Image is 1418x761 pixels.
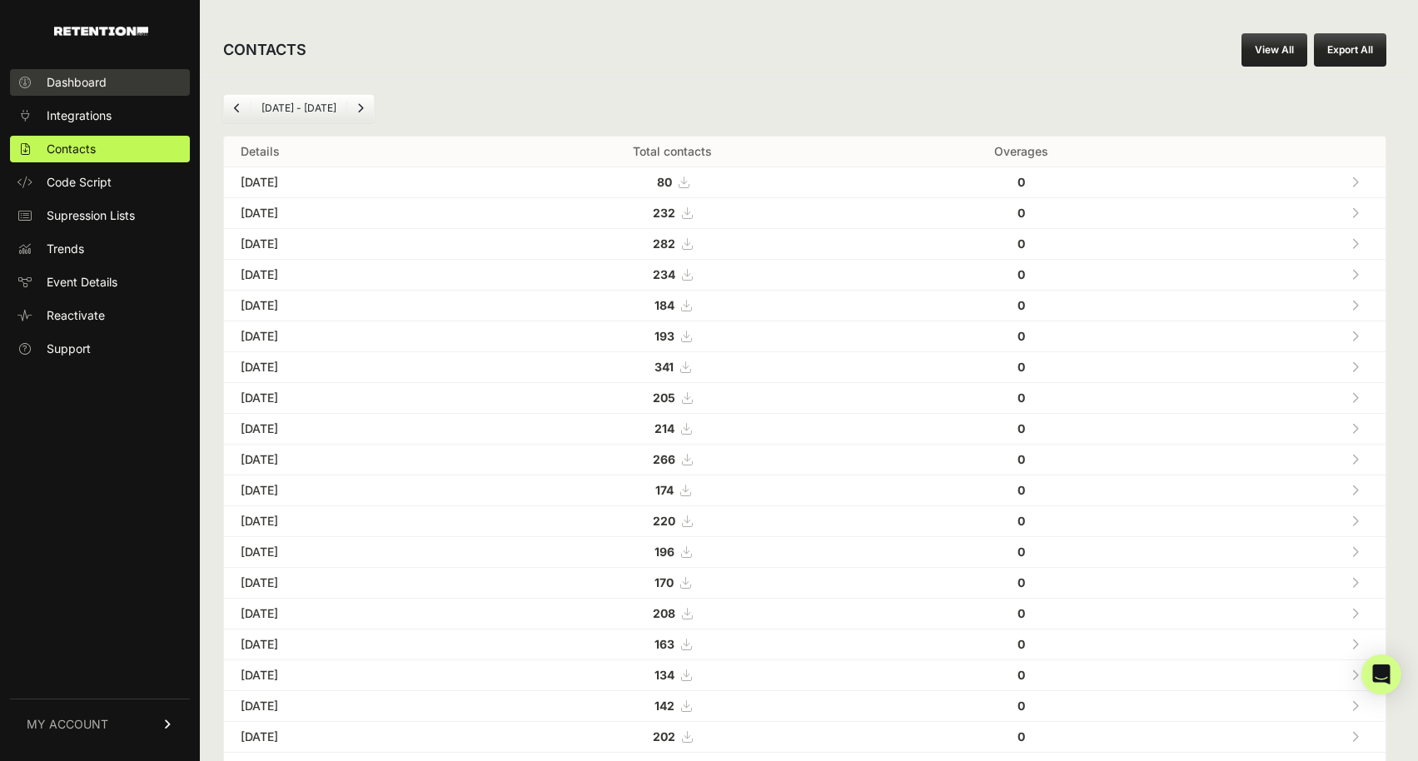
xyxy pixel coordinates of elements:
[1017,729,1025,744] strong: 0
[347,95,374,122] a: Next
[224,321,476,352] td: [DATE]
[653,236,675,251] strong: 282
[654,699,674,713] strong: 142
[654,545,691,559] a: 196
[224,229,476,260] td: [DATE]
[224,660,476,691] td: [DATE]
[224,137,476,167] th: Details
[1017,267,1025,281] strong: 0
[47,241,84,257] span: Trends
[654,421,691,435] a: 214
[1314,33,1386,67] button: Export All
[224,445,476,475] td: [DATE]
[1017,298,1025,312] strong: 0
[224,260,476,291] td: [DATE]
[224,475,476,506] td: [DATE]
[224,691,476,722] td: [DATE]
[1017,668,1025,682] strong: 0
[655,483,674,497] strong: 174
[10,102,190,129] a: Integrations
[224,599,476,629] td: [DATE]
[1017,329,1025,343] strong: 0
[224,568,476,599] td: [DATE]
[868,137,1173,167] th: Overages
[1017,390,1025,405] strong: 0
[1017,545,1025,559] strong: 0
[10,336,190,362] a: Support
[10,136,190,162] a: Contacts
[47,274,117,291] span: Event Details
[224,167,476,198] td: [DATE]
[653,514,675,528] strong: 220
[10,202,190,229] a: Supression Lists
[10,169,190,196] a: Code Script
[1017,452,1025,466] strong: 0
[654,421,674,435] strong: 214
[654,298,674,312] strong: 184
[654,360,674,374] strong: 341
[1017,699,1025,713] strong: 0
[657,175,672,189] strong: 80
[47,74,107,91] span: Dashboard
[223,38,306,62] h2: CONTACTS
[224,352,476,383] td: [DATE]
[654,545,674,559] strong: 196
[654,329,674,343] strong: 193
[224,722,476,753] td: [DATE]
[47,341,91,357] span: Support
[653,606,675,620] strong: 208
[654,668,674,682] strong: 134
[657,175,689,189] a: 80
[47,207,135,224] span: Supression Lists
[10,236,190,262] a: Trends
[224,383,476,414] td: [DATE]
[653,206,692,220] a: 232
[653,606,692,620] a: 208
[654,637,674,651] strong: 163
[47,141,96,157] span: Contacts
[1361,654,1401,694] div: Open Intercom Messenger
[224,506,476,537] td: [DATE]
[47,107,112,124] span: Integrations
[654,360,690,374] a: 341
[1241,33,1307,67] a: View All
[653,729,675,744] strong: 202
[224,95,251,122] a: Previous
[654,699,691,713] a: 142
[653,390,692,405] a: 205
[224,414,476,445] td: [DATE]
[654,575,674,589] strong: 170
[1017,236,1025,251] strong: 0
[1017,421,1025,435] strong: 0
[653,267,692,281] a: 234
[653,267,675,281] strong: 234
[224,537,476,568] td: [DATE]
[654,575,690,589] a: 170
[1017,637,1025,651] strong: 0
[654,637,691,651] a: 163
[1017,360,1025,374] strong: 0
[1017,514,1025,528] strong: 0
[654,329,691,343] a: 193
[1017,175,1025,189] strong: 0
[10,269,190,296] a: Event Details
[653,206,675,220] strong: 232
[224,198,476,229] td: [DATE]
[1017,575,1025,589] strong: 0
[653,452,692,466] a: 266
[654,298,691,312] a: 184
[54,27,148,36] img: Retention.com
[476,137,868,167] th: Total contacts
[47,307,105,324] span: Reactivate
[10,69,190,96] a: Dashboard
[224,629,476,660] td: [DATE]
[1017,483,1025,497] strong: 0
[47,174,112,191] span: Code Script
[251,102,346,115] li: [DATE] - [DATE]
[654,668,691,682] a: 134
[10,302,190,329] a: Reactivate
[653,236,692,251] a: 282
[10,699,190,749] a: MY ACCOUNT
[653,452,675,466] strong: 266
[653,514,692,528] a: 220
